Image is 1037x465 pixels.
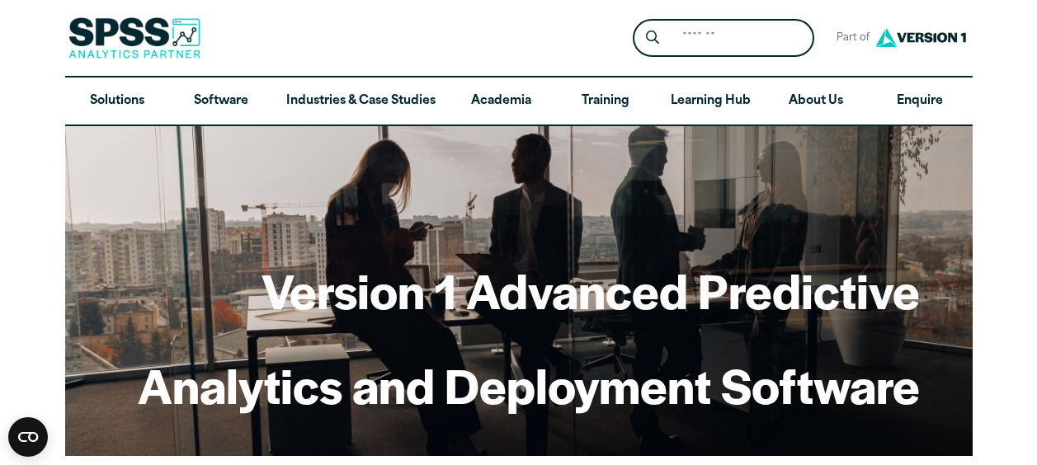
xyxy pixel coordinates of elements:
a: Enquire [868,77,972,125]
span: Part of [827,26,871,50]
form: Site Header Search Form [633,19,814,58]
h1: Version 1 Advanced Predictive [138,258,920,322]
a: About Us [764,77,868,125]
img: SPSS Analytics Partner [68,17,200,59]
h1: Analytics and Deployment Software [138,353,920,417]
svg: Search magnifying glass icon [646,31,659,45]
svg: CookieBot Widget Icon [8,417,48,457]
a: Academia [449,77,553,125]
button: Open CMP widget [8,417,48,457]
img: Version1 Logo [871,22,970,53]
div: CookieBot Widget Contents [8,417,48,457]
a: Solutions [65,77,169,125]
a: Software [169,77,273,125]
a: Training [553,77,657,125]
button: Search magnifying glass icon [637,23,667,54]
a: Learning Hub [658,77,764,125]
nav: Desktop version of site main menu [65,77,973,125]
a: Industries & Case Studies [273,77,449,125]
